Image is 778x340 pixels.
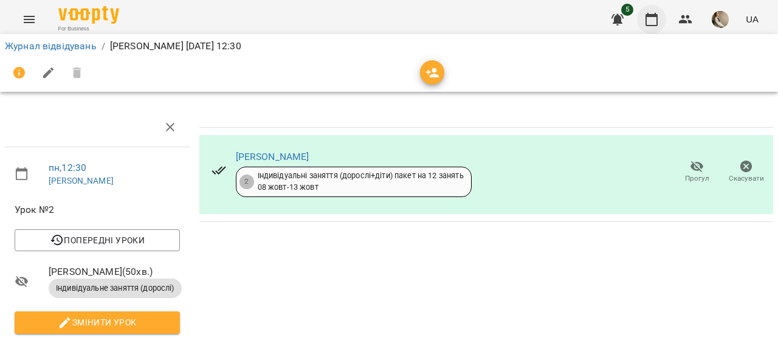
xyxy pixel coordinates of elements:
div: Індивідуальні заняття (дорослі+діти) пакет на 12 занять 08 жовт - 13 жовт [258,170,464,193]
span: For Business [58,25,119,33]
span: UA [746,13,759,26]
button: Скасувати [721,155,771,189]
button: Прогул [672,155,721,189]
p: [PERSON_NAME] [DATE] 12:30 [110,39,241,54]
img: 3379ed1806cda47daa96bfcc4923c7ab.jpg [712,11,729,28]
span: 5 [621,4,633,16]
span: Скасувати [729,173,764,184]
a: пн , 12:30 [49,162,86,173]
span: [PERSON_NAME] ( 50 хв. ) [49,265,180,279]
a: Журнал відвідувань [5,40,97,52]
div: 2 [239,175,254,189]
span: Індивідуальне заняття (дорослі) [49,283,182,294]
span: Змінити урок [24,315,170,330]
li: / [102,39,105,54]
span: Прогул [685,173,709,184]
span: Урок №2 [15,203,180,217]
button: UA [741,8,763,30]
img: Voopty Logo [58,6,119,24]
a: [PERSON_NAME] [49,176,114,186]
a: [PERSON_NAME] [236,151,309,162]
span: Попередні уроки [24,233,170,248]
nav: breadcrumb [5,39,773,54]
button: Menu [15,5,44,34]
button: Змінити урок [15,311,180,333]
button: Попередні уроки [15,229,180,251]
